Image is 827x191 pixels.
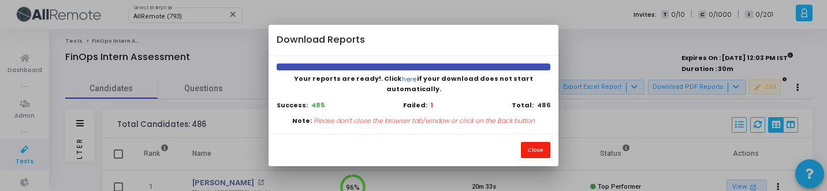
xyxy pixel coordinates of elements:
[430,100,433,110] b: 1
[294,74,533,93] span: Your reports are ready!. Click if your download does not start automatically.
[277,33,365,47] h4: Download Reports
[403,100,427,110] b: Failed:
[311,100,325,110] b: 485
[314,116,535,126] p: Please don’t close the browser tab/window or click on the Back button
[277,100,308,110] b: Success:
[512,100,534,110] b: Total:
[292,116,312,126] b: Note:
[521,142,550,158] button: Close
[537,100,550,110] b: 486
[401,74,417,85] button: here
